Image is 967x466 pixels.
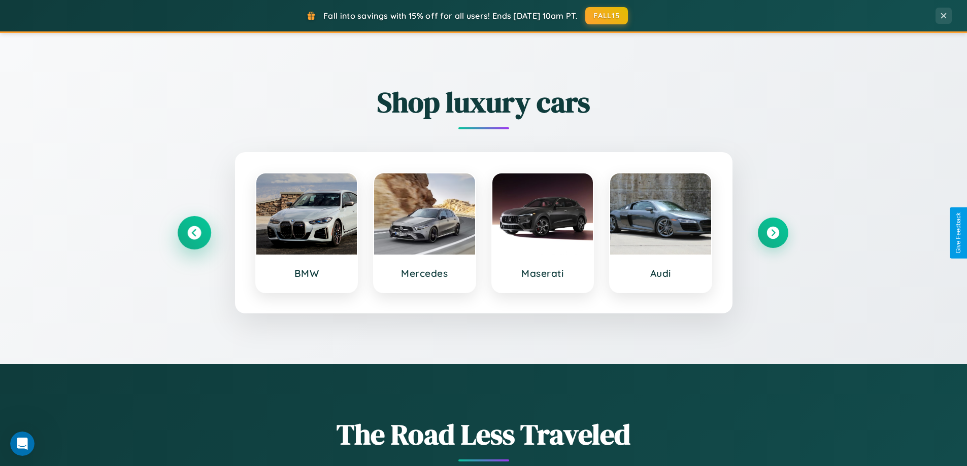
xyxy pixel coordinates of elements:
[620,267,701,279] h3: Audi
[266,267,347,279] h3: BMW
[10,432,35,456] iframe: Intercom live chat
[179,83,788,122] h2: Shop luxury cars
[179,415,788,454] h1: The Road Less Traveled
[955,212,962,254] div: Give Feedback
[585,7,628,24] button: FALL15
[323,11,578,21] span: Fall into savings with 15% off for all users! Ends [DATE] 10am PT.
[384,267,465,279] h3: Mercedes
[503,267,583,279] h3: Maserati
